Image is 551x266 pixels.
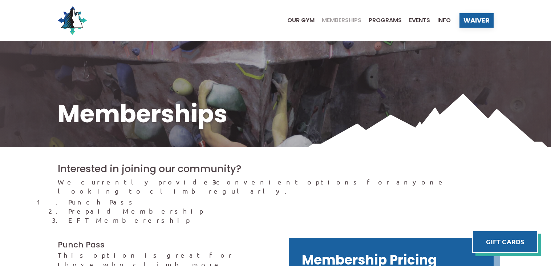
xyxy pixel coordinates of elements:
[212,178,216,186] strong: 3
[463,17,490,24] span: Waiver
[58,6,87,35] img: North Wall Logo
[58,162,494,176] h2: Interested in joining our community?
[459,13,494,28] a: Waiver
[437,17,451,23] span: Info
[68,197,493,206] li: Punch Pass
[361,17,402,23] a: Programs
[58,177,494,195] p: We currently provide convenient options for anyone looking to climb regularly.
[280,17,315,23] a: Our Gym
[68,215,493,225] li: EFT Memberership
[402,17,430,23] a: Events
[287,17,315,23] span: Our Gym
[322,17,361,23] span: Memberships
[58,239,263,250] h3: Punch Pass
[68,206,493,215] li: Prepaid Membership
[315,17,361,23] a: Memberships
[409,17,430,23] span: Events
[369,17,402,23] span: Programs
[430,17,451,23] a: Info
